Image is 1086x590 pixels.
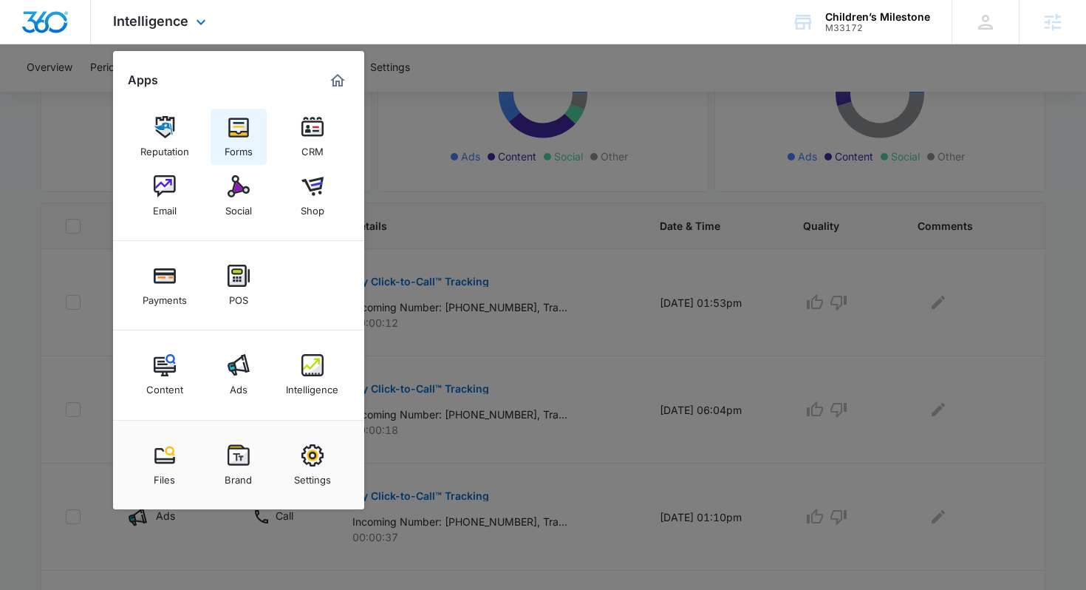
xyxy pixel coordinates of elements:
[154,467,175,486] div: Files
[825,11,930,23] div: account name
[211,257,267,313] a: POS
[284,347,341,403] a: Intelligence
[140,138,189,157] div: Reputation
[211,347,267,403] a: Ads
[153,197,177,217] div: Email
[211,437,267,493] a: Brand
[211,168,267,224] a: Social
[284,168,341,224] a: Shop
[301,197,324,217] div: Shop
[225,138,253,157] div: Forms
[326,69,349,92] a: Marketing 360® Dashboard
[211,109,267,165] a: Forms
[301,138,324,157] div: CRM
[137,168,193,224] a: Email
[286,376,338,396] div: Intelligence
[137,109,193,165] a: Reputation
[225,197,252,217] div: Social
[137,437,193,493] a: Files
[825,23,930,33] div: account id
[230,376,247,396] div: Ads
[294,467,331,486] div: Settings
[225,467,252,486] div: Brand
[143,287,187,306] div: Payments
[284,437,341,493] a: Settings
[137,257,193,313] a: Payments
[128,73,158,87] h2: Apps
[229,287,248,306] div: POS
[113,13,188,29] span: Intelligence
[284,109,341,165] a: CRM
[146,376,183,396] div: Content
[137,347,193,403] a: Content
